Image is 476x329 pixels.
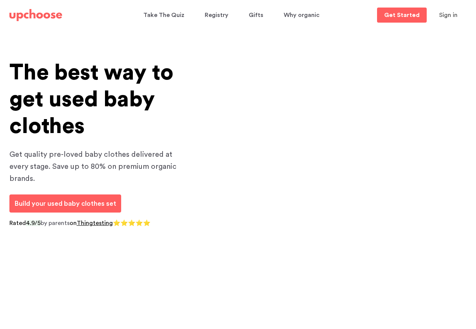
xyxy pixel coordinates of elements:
[9,194,121,213] a: Build your used baby clothes set
[70,220,77,226] span: on
[9,219,190,228] p: by parents
[249,8,263,23] span: Gifts
[205,8,228,23] span: Registry
[377,8,427,23] a: Get Started
[249,8,266,23] a: Gifts
[26,220,41,226] span: 4.9/5
[113,220,151,226] span: ⭐⭐⭐⭐⭐
[9,9,62,21] img: UpChoose
[143,9,184,21] p: Take The Quiz
[77,220,113,226] a: Thingtesting
[14,200,116,207] span: Build your used baby clothes set
[9,220,26,226] span: Rated
[9,8,62,23] a: UpChoose
[284,8,322,23] a: Why organic
[284,8,319,23] span: Why organic
[430,8,467,23] button: Sign in
[384,12,420,18] p: Get Started
[9,148,190,185] p: Get quality pre-loved baby clothes delivered at every stage. Save up to 80% on premium organic br...
[205,8,231,23] a: Registry
[439,12,458,18] span: Sign in
[9,62,173,137] span: The best way to get used baby clothes
[143,8,187,23] a: Take The Quiz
